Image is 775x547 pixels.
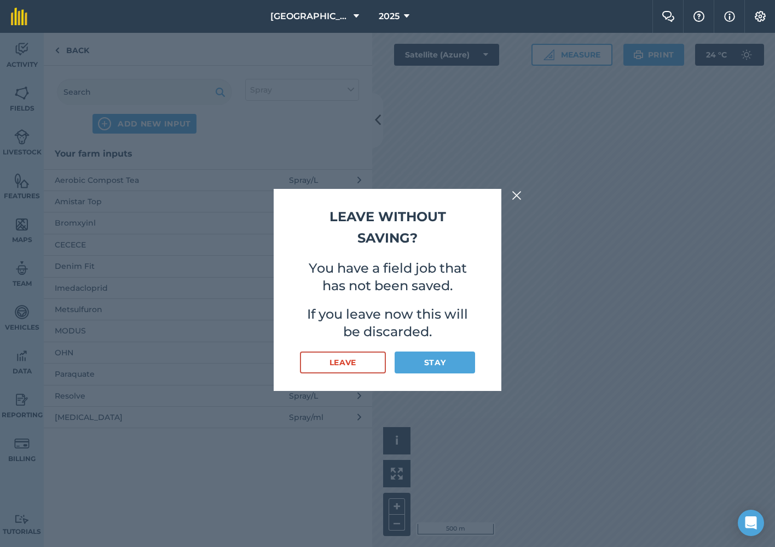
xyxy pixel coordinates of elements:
[11,8,27,25] img: fieldmargin Logo
[379,10,400,23] span: 2025
[395,352,475,373] button: Stay
[724,10,735,23] img: svg+xml;base64,PHN2ZyB4bWxucz0iaHR0cDovL3d3dy53My5vcmcvMjAwMC9zdmciIHdpZHRoPSIxNyIgaGVpZ2h0PSIxNy...
[300,306,475,341] p: If you leave now this will be discarded.
[300,206,475,249] h2: Leave without saving?
[692,11,705,22] img: A question mark icon
[662,11,675,22] img: Two speech bubbles overlapping with the left bubble in the forefront
[738,510,764,536] div: Open Intercom Messenger
[300,352,386,373] button: Leave
[512,189,522,202] img: svg+xml;base64,PHN2ZyB4bWxucz0iaHR0cDovL3d3dy53My5vcmcvMjAwMC9zdmciIHdpZHRoPSIyMiIgaGVpZ2h0PSIzMC...
[300,260,475,295] p: You have a field job that has not been saved.
[754,11,767,22] img: A cog icon
[270,10,349,23] span: [GEOGRAPHIC_DATA]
